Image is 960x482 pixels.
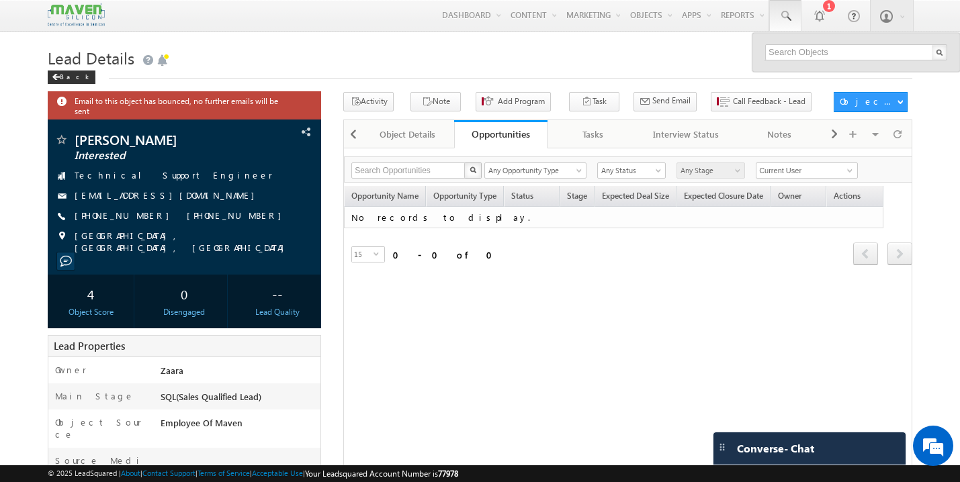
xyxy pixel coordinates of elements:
span: 77978 [438,469,458,479]
a: Opportunity Name [345,189,425,206]
button: Task [569,92,619,111]
a: Back [48,70,102,81]
button: Activity [343,92,394,111]
a: Any Opportunity Type [484,162,586,179]
a: Interview Status [640,120,733,148]
a: Object Details [361,120,454,148]
a: prev [853,244,878,265]
span: Lead Properties [54,339,125,352]
div: 0 - 0 of 0 [393,247,500,262]
a: Acceptable Use [252,469,303,477]
span: Your Leadsquared Account Number is [305,469,458,479]
span: Actions [827,189,883,206]
a: Opportunities [454,120,547,148]
div: Employee Of Maven [157,416,320,435]
div: Object Details [372,126,442,142]
span: [GEOGRAPHIC_DATA], [GEOGRAPHIC_DATA], [GEOGRAPHIC_DATA] [75,230,296,254]
span: Any Status [598,164,662,177]
div: -- [238,281,318,306]
div: 0 [144,281,224,306]
span: Add Program [498,95,545,107]
span: select [374,250,384,256]
a: Any Status [597,162,666,179]
a: Stage [560,189,594,206]
a: Expected Closure Date [677,189,770,206]
button: Send Email [634,92,697,111]
div: Interview Status [651,126,721,142]
span: Zaara [161,365,183,376]
span: Owner [778,191,801,201]
span: prev [853,242,878,265]
span: 15 [352,247,374,262]
label: Source Medium [55,454,147,479]
span: Lead Details [48,47,134,68]
button: Note [410,92,461,111]
span: Opportunity Name [351,191,419,201]
span: Any Opportunity Type [485,164,578,177]
div: Lead Quality [238,306,318,318]
a: Status [505,189,559,206]
div: Back [48,70,95,84]
div: Object Actions [840,95,897,107]
span: [PERSON_NAME] [75,133,243,146]
div: SQL(Sales Qualified Lead) [157,390,320,409]
div: Tasks [558,126,628,142]
label: Main Stage [55,390,134,402]
span: Call Feedback - Lead [733,95,805,107]
button: Object Actions [834,92,908,112]
div: Object Score [51,306,130,318]
a: Expected Deal Size [595,189,676,206]
span: Stage [567,191,587,201]
div: Disengaged [144,306,224,318]
input: Search Objects [765,44,947,60]
span: [EMAIL_ADDRESS][DOMAIN_NAME] [75,189,261,203]
span: Technical Support Engineer [75,169,273,183]
a: Tasks [548,120,640,148]
a: Terms of Service [198,469,250,477]
span: Expected Deal Size [602,191,669,201]
span: Any Stage [677,164,741,177]
input: Type to Search [756,162,858,179]
span: Interested [75,149,243,162]
a: Notes [733,120,826,148]
span: next [887,242,912,265]
label: Owner [55,364,87,376]
div: Opportunities [464,128,537,140]
button: Call Feedback - Lead [711,92,812,111]
span: Send Email [652,95,691,107]
img: Custom Logo [48,3,104,27]
a: next [887,244,912,265]
td: No records to display. [344,207,883,229]
button: Add Program [476,92,551,111]
img: carter-drag [717,442,728,452]
span: © 2025 LeadSquared | | | | | [48,467,458,480]
span: [PHONE_NUMBER] [PHONE_NUMBER] [75,209,288,223]
div: 4 [51,281,130,306]
a: Any Stage [677,162,745,179]
a: Show All Items [840,164,857,177]
span: Converse - Chat [737,442,814,454]
span: Opportunity Type [427,189,503,206]
div: Notes [744,126,814,142]
a: Contact Support [142,469,195,477]
span: Expected Closure Date [684,191,763,201]
img: Search [470,166,476,173]
label: Object Source [55,416,147,440]
span: Email to this object has bounced, no further emails will be sent [75,95,282,116]
a: About [121,469,140,477]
